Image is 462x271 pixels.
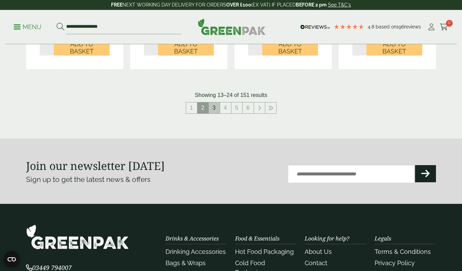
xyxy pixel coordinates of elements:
[59,40,105,55] span: Add to Basket
[14,23,41,30] a: Menu
[243,102,254,113] a: 6
[446,20,453,27] span: 0
[195,91,267,99] p: Showing 13–24 of 151 results
[186,102,197,113] a: 1
[397,24,404,29] span: 196
[111,2,122,8] strong: FREE
[305,259,327,267] a: Contact
[368,24,376,29] span: 4.8
[371,40,417,55] span: Add to Basket
[440,22,448,32] a: 0
[166,259,206,267] a: Bags & Wraps
[366,39,422,56] button: Add to Basket
[300,25,330,29] img: REVIEWS.io
[226,2,251,8] strong: OVER £100
[235,248,294,255] a: Hot Food Packaging
[220,102,231,113] a: 4
[296,2,327,8] strong: BEFORE 2 pm
[26,158,165,173] strong: Join our newsletter [DATE]
[231,102,242,113] a: 5
[3,251,20,268] button: Open CMP widget
[26,174,210,185] p: Sign up to get the latest news & offers
[305,248,332,255] a: About Us
[267,40,313,55] span: Add to Basket
[375,259,415,267] a: Privacy Policy
[209,102,220,113] a: 3
[440,24,448,30] i: Cart
[262,39,318,56] button: Add to Basket
[198,19,266,35] img: GreenPak Supplies
[163,40,209,55] span: Add to Basket
[328,2,351,8] a: See T&C's
[404,24,421,29] span: reviews
[26,224,129,249] img: GreenPak Supplies
[376,24,397,29] span: Based on
[14,23,41,31] p: Menu
[427,24,436,30] i: My Account
[166,248,226,255] a: Drinking Accessories
[333,24,364,30] div: 4.79 Stars
[375,248,431,255] a: Terms & Conditions
[197,102,208,113] span: 2
[54,39,110,56] button: Add to Basket
[158,39,214,56] button: Add to Basket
